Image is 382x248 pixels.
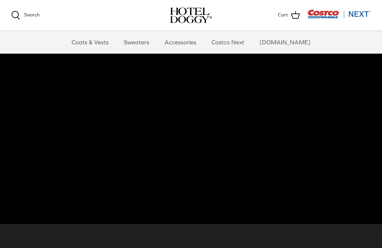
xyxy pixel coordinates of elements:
a: Cart [278,10,300,20]
img: hoteldoggycom [170,7,212,23]
a: hoteldoggy.com hoteldoggycom [170,7,212,23]
img: Costco Next [307,9,371,19]
a: Accessories [158,31,203,53]
a: [DOMAIN_NAME] [253,31,317,53]
a: Costco Next [205,31,251,53]
span: Cart [278,11,288,19]
a: Search [11,11,40,20]
a: Visit Costco Next [307,14,371,20]
a: Coats & Vests [65,31,115,53]
a: Sweaters [117,31,156,53]
span: Search [24,12,40,18]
